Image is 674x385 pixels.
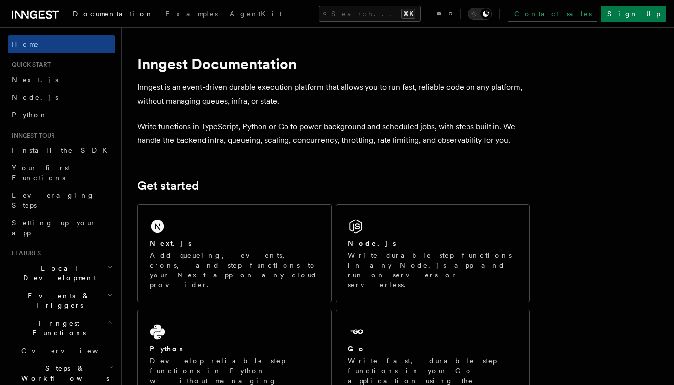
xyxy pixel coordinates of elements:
[8,263,107,283] span: Local Development
[468,8,492,20] button: Toggle dark mode
[8,61,51,69] span: Quick start
[8,287,115,314] button: Events & Triggers
[12,111,48,119] span: Python
[601,6,666,22] a: Sign Up
[8,187,115,214] a: Leveraging Steps
[137,81,530,108] p: Inngest is an event-driven durable execution platform that allows you to run fast, reliable code ...
[319,6,421,22] button: Search...⌘K
[8,249,41,257] span: Features
[8,318,106,338] span: Inngest Functions
[8,88,115,106] a: Node.js
[348,344,365,354] h2: Go
[137,179,199,192] a: Get started
[348,238,396,248] h2: Node.js
[8,71,115,88] a: Next.js
[348,250,518,290] p: Write durable step functions in any Node.js app and run on servers or serverless.
[150,344,186,354] h2: Python
[12,219,96,237] span: Setting up your app
[508,6,597,22] a: Contact sales
[159,3,224,27] a: Examples
[8,35,115,53] a: Home
[67,3,159,27] a: Documentation
[137,204,332,302] a: Next.jsAdd queueing, events, crons, and step functions to your Next app on any cloud provider.
[21,347,122,355] span: Overview
[12,93,58,101] span: Node.js
[8,132,55,139] span: Inngest tour
[8,141,115,159] a: Install the SDK
[8,314,115,342] button: Inngest Functions
[12,146,113,154] span: Install the SDK
[224,3,287,27] a: AgentKit
[230,10,282,18] span: AgentKit
[8,291,107,310] span: Events & Triggers
[12,76,58,83] span: Next.js
[12,39,39,49] span: Home
[137,120,530,147] p: Write functions in TypeScript, Python or Go to power background and scheduled jobs, with steps bu...
[8,106,115,124] a: Python
[73,10,154,18] span: Documentation
[17,363,109,383] span: Steps & Workflows
[336,204,530,302] a: Node.jsWrite durable step functions in any Node.js app and run on servers or serverless.
[8,259,115,287] button: Local Development
[137,55,530,73] h1: Inngest Documentation
[8,159,115,187] a: Your first Functions
[150,238,192,248] h2: Next.js
[401,9,415,19] kbd: ⌘K
[165,10,218,18] span: Examples
[12,164,70,182] span: Your first Functions
[8,214,115,242] a: Setting up your app
[150,250,319,290] p: Add queueing, events, crons, and step functions to your Next app on any cloud provider.
[17,342,115,359] a: Overview
[12,192,95,209] span: Leveraging Steps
